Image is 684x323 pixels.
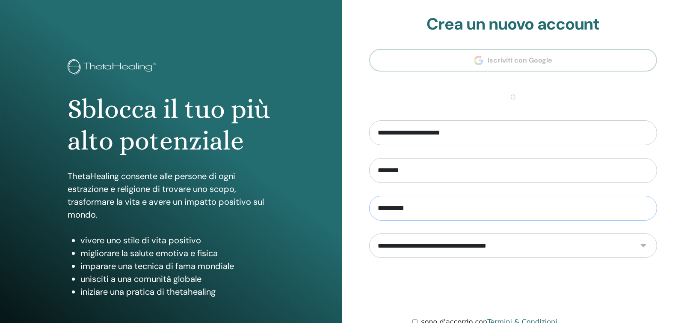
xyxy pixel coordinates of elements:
h2: Crea un nuovo account [369,15,657,34]
h1: Sblocca il tuo più alto potenziale [68,93,274,157]
li: unisciti a una comunità globale [80,272,274,285]
li: imparare una tecnica di fama mondiale [80,260,274,272]
span: o [506,92,520,102]
p: ThetaHealing consente alle persone di ogni estrazione e religione di trovare uno scopo, trasforma... [68,170,274,221]
iframe: reCAPTCHA [448,271,578,304]
li: migliorare la salute emotiva e fisica [80,247,274,260]
li: vivere uno stile di vita positivo [80,234,274,247]
li: iniziare una pratica di thetahealing [80,285,274,298]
